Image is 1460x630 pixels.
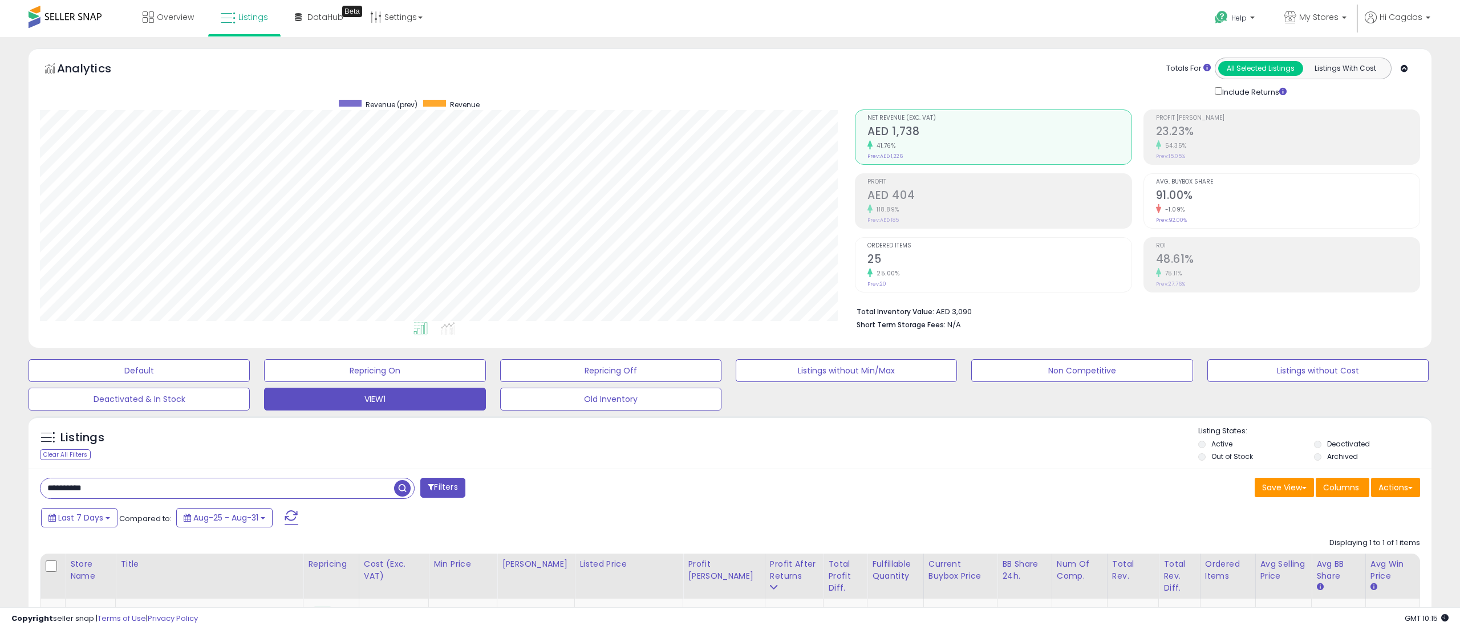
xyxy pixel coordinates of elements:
[420,478,465,498] button: Filters
[1156,179,1420,185] span: Avg. Buybox Share
[342,6,362,17] div: Tooltip anchor
[1206,2,1266,37] a: Help
[176,508,273,527] button: Aug-25 - Aug-31
[57,60,133,79] h5: Analytics
[500,359,721,382] button: Repricing Off
[366,100,417,109] span: Revenue (prev)
[867,217,899,223] small: Prev: AED 185
[1156,153,1185,160] small: Prev: 15.05%
[29,388,250,410] button: Deactivated & In Stock
[264,388,485,410] button: VIEW1
[952,607,973,617] span: 89.02
[1371,478,1420,497] button: Actions
[1207,359,1429,382] button: Listings without Cost
[11,613,53,624] strong: Copyright
[928,558,993,582] div: Current Buybox Price
[307,11,343,23] span: DataHub
[971,359,1193,382] button: Non Competitive
[1112,558,1154,582] div: Total Rev.
[1206,85,1300,98] div: Include Returns
[29,359,250,382] button: Default
[1156,243,1420,249] span: ROI
[433,607,454,618] a: 60.00
[433,558,492,570] div: Min Price
[148,613,198,624] a: Privacy Policy
[688,558,760,582] div: Profit [PERSON_NAME]
[867,115,1131,121] span: Net Revenue (Exc. VAT)
[1316,478,1369,497] button: Columns
[238,11,268,23] span: Listings
[1163,558,1195,594] div: Total Rev. Diff.
[1316,558,1360,582] div: Avg BB Share
[1303,61,1388,76] button: Listings With Cost
[1156,125,1420,140] h2: 23.23%
[502,607,525,618] a: 129.00
[308,558,354,570] div: Repricing
[1205,558,1251,582] div: Ordered Items
[11,613,198,624] div: seller snap | |
[873,141,895,150] small: 41.76%
[1327,452,1358,461] label: Archived
[579,607,631,617] b: Listed Price:
[947,319,961,330] span: N/A
[873,269,899,278] small: 25.00%
[120,558,298,570] div: Title
[157,11,194,23] span: Overview
[1214,10,1228,25] i: Get Help
[867,243,1131,249] span: Ordered Items
[98,613,146,624] a: Terms of Use
[70,558,111,582] div: Store Name
[1323,482,1359,493] span: Columns
[873,205,899,214] small: 118.89%
[1370,558,1415,582] div: Avg Win Price
[579,558,678,570] div: Listed Price
[193,512,258,523] span: Aug-25 - Aug-31
[264,359,485,382] button: Repricing On
[872,558,919,582] div: Fulfillable Quantity
[867,189,1131,204] h2: AED 404
[1198,426,1431,437] p: Listing States:
[867,153,903,160] small: Prev: AED 1,226
[1156,189,1420,204] h2: 91.00%
[364,607,384,618] a: 33.23
[1156,281,1185,287] small: Prev: 27.76%
[1156,253,1420,268] h2: 48.61%
[1329,538,1420,548] div: Displaying 1 to 1 of 1 items
[736,359,957,382] button: Listings without Min/Max
[1156,217,1187,223] small: Prev: 92.00%
[1156,115,1420,121] span: Profit [PERSON_NAME]
[1231,13,1247,23] span: Help
[1260,558,1307,582] div: Avg Selling Price
[1166,63,1211,74] div: Totals For
[1316,582,1323,592] small: Avg BB Share.
[500,388,721,410] button: Old Inventory
[867,253,1131,268] h2: 25
[58,512,103,523] span: Last 7 Days
[41,508,117,527] button: Last 7 Days
[1218,61,1303,76] button: All Selected Listings
[1370,582,1377,592] small: Avg Win Price.
[828,558,862,594] div: Total Profit Diff.
[867,179,1131,185] span: Profit
[1327,439,1370,449] label: Deactivated
[857,304,1412,318] li: AED 3,090
[1002,558,1047,582] div: BB Share 24h.
[770,558,818,582] div: Profit After Returns
[119,513,172,524] span: Compared to:
[867,281,886,287] small: Prev: 20
[1211,439,1232,449] label: Active
[1365,11,1430,37] a: Hi Cagdas
[857,307,934,316] b: Total Inventory Value:
[364,558,424,582] div: Cost (Exc. VAT)
[857,320,946,330] b: Short Term Storage Fees:
[1057,558,1102,582] div: Num of Comp.
[1405,613,1449,624] span: 2025-09-9 10:15 GMT
[450,100,480,109] span: Revenue
[1161,269,1182,278] small: 75.11%
[867,125,1131,140] h2: AED 1,738
[1161,205,1185,214] small: -1.09%
[60,430,104,446] h5: Listings
[1161,141,1187,150] small: 54.35%
[1211,452,1253,461] label: Out of Stock
[40,449,91,460] div: Clear All Filters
